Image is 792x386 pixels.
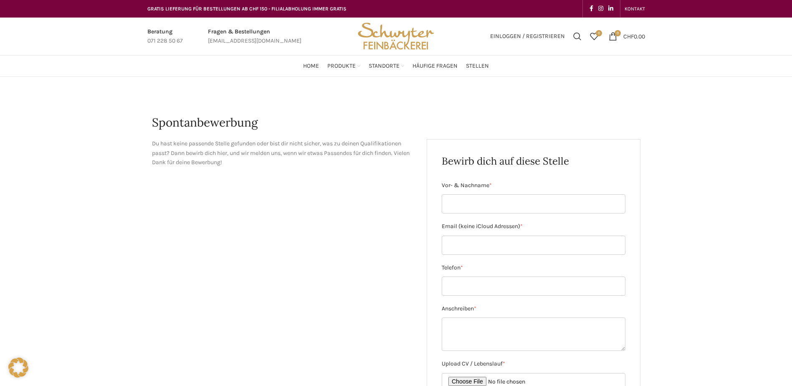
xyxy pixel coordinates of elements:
[152,114,640,131] h1: Spontanbewerbung
[327,62,356,70] span: Produkte
[442,154,625,168] h2: Bewirb dich auf diese Stelle
[625,6,645,12] span: KONTAKT
[152,139,415,167] p: Du hast keine passende Stelle gefunden oder bist dir nicht sicher, was zu deinen Qualifikationen ...
[355,18,437,55] img: Bäckerei Schwyter
[369,62,400,70] span: Standorte
[625,0,645,17] a: KONTAKT
[606,3,616,15] a: Linkedin social link
[327,58,360,74] a: Produkte
[303,62,319,70] span: Home
[490,33,565,39] span: Einloggen / Registrieren
[442,304,625,313] label: Anschreiben
[355,32,437,39] a: Site logo
[143,58,649,74] div: Main navigation
[486,28,569,45] a: Einloggen / Registrieren
[586,28,602,45] div: Meine Wunschliste
[442,263,625,272] label: Telefon
[615,30,621,36] span: 0
[412,62,458,70] span: Häufige Fragen
[605,28,649,45] a: 0 CHF0.00
[596,3,606,15] a: Instagram social link
[208,27,301,46] a: Infobox link
[412,58,458,74] a: Häufige Fragen
[369,58,404,74] a: Standorte
[586,28,602,45] a: 0
[587,3,596,15] a: Facebook social link
[466,58,489,74] a: Stellen
[623,33,645,40] bdi: 0.00
[303,58,319,74] a: Home
[596,30,602,36] span: 0
[442,222,625,231] label: Email (keine iCloud Adressen)
[442,359,625,368] label: Upload CV / Lebenslauf
[442,181,625,190] label: Vor- & Nachname
[620,0,649,17] div: Secondary navigation
[569,28,586,45] a: Suchen
[466,62,489,70] span: Stellen
[147,27,183,46] a: Infobox link
[147,6,347,12] span: GRATIS LIEFERUNG FÜR BESTELLUNGEN AB CHF 150 - FILIALABHOLUNG IMMER GRATIS
[623,33,634,40] span: CHF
